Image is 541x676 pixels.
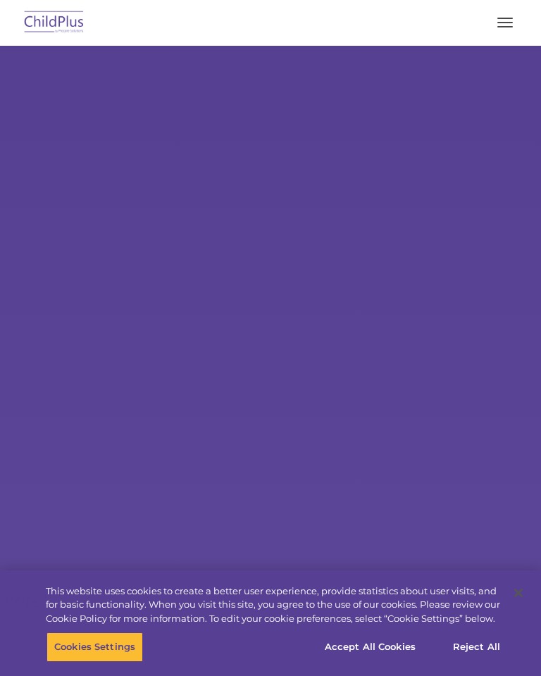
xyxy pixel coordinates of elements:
[433,632,521,662] button: Reject All
[317,632,423,662] button: Accept All Cookies
[503,577,534,608] button: Close
[46,632,143,662] button: Cookies Settings
[46,584,503,626] div: This website uses cookies to create a better user experience, provide statistics about user visit...
[21,6,87,39] img: ChildPlus by Procare Solutions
